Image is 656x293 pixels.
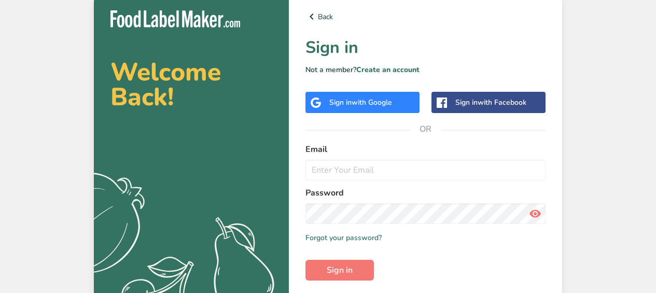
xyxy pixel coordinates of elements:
span: OR [410,114,441,145]
span: with Google [352,97,392,107]
span: with Facebook [478,97,526,107]
h2: Welcome Back! [110,60,272,109]
div: Sign in [455,97,526,108]
div: Sign in [329,97,392,108]
p: Not a member? [305,64,546,75]
h1: Sign in [305,35,546,60]
a: Create an account [356,65,420,75]
a: Forgot your password? [305,232,382,243]
button: Sign in [305,260,374,281]
a: Back [305,10,546,23]
input: Enter Your Email [305,160,546,180]
span: Sign in [327,264,353,276]
label: Email [305,143,546,156]
label: Password [305,187,546,199]
img: Food Label Maker [110,10,240,27]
